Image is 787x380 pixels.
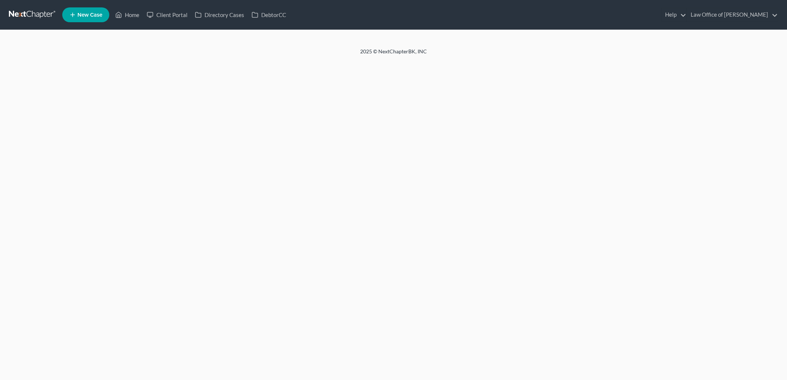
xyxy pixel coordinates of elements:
[182,48,605,61] div: 2025 © NextChapterBK, INC
[112,8,143,21] a: Home
[661,8,686,21] a: Help
[143,8,191,21] a: Client Portal
[191,8,248,21] a: Directory Cases
[62,7,109,22] new-legal-case-button: New Case
[248,8,290,21] a: DebtorCC
[687,8,778,21] a: Law Office of [PERSON_NAME]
